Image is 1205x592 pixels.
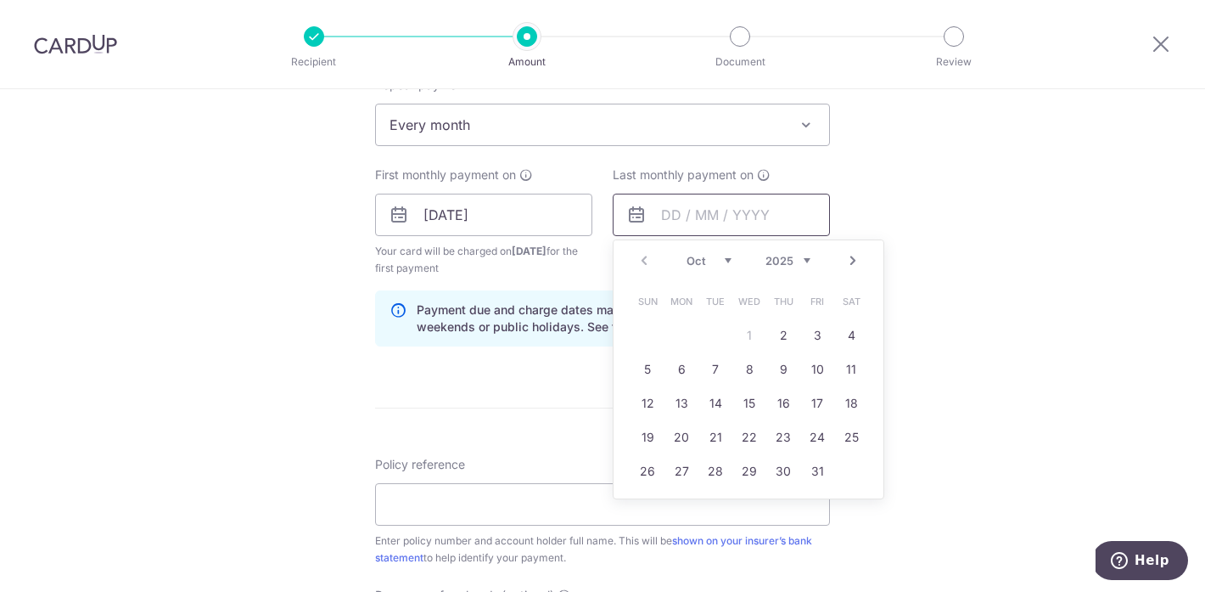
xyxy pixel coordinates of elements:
a: 5 [634,356,661,383]
a: 26 [634,458,661,485]
p: Document [677,54,803,70]
a: 22 [736,424,763,451]
a: 2 [770,322,797,349]
a: 31 [804,458,831,485]
a: 15 [736,390,763,417]
a: Next [843,251,863,271]
span: Tuesday [702,288,729,315]
span: Wednesday [736,288,763,315]
span: Your card will be charged on [375,243,592,277]
span: Sunday [634,288,661,315]
a: 28 [702,458,729,485]
a: 30 [770,458,797,485]
a: 18 [838,390,865,417]
a: 14 [702,390,729,417]
a: 7 [702,356,729,383]
p: Recipient [251,54,377,70]
a: 13 [668,390,695,417]
p: Payment due and charge dates may be adjusted if it falls on weekends or public holidays. See fina... [417,302,815,335]
a: 29 [736,458,763,485]
a: 20 [668,424,695,451]
input: DD / MM / YYYY [613,194,830,236]
span: Saturday [838,288,865,315]
a: 17 [804,390,831,417]
div: Enter policy number and account holder full name. This will be to help identify your payment. [375,533,830,567]
a: 9 [770,356,797,383]
a: 23 [770,424,797,451]
span: Friday [804,288,831,315]
a: 21 [702,424,729,451]
span: [DATE] [512,245,546,257]
span: Monday [668,288,695,315]
a: 19 [634,424,661,451]
p: Review [891,54,1017,70]
span: Thursday [770,288,797,315]
a: 24 [804,424,831,451]
span: Last monthly payment on [613,166,754,183]
a: 16 [770,390,797,417]
a: 10 [804,356,831,383]
input: DD / MM / YYYY [375,194,592,236]
a: 12 [634,390,661,417]
span: Every month [375,104,830,146]
a: 27 [668,458,695,485]
iframe: Opens a widget where you can find more information [1096,541,1188,584]
p: Amount [464,54,590,70]
label: Policy reference [375,456,465,473]
a: 3 [804,322,831,349]
span: First monthly payment on [375,166,516,183]
a: 4 [838,322,865,349]
a: 25 [838,424,865,451]
img: CardUp [34,34,117,54]
a: 11 [838,356,865,383]
a: 8 [736,356,763,383]
a: 6 [668,356,695,383]
span: Every month [376,104,829,145]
